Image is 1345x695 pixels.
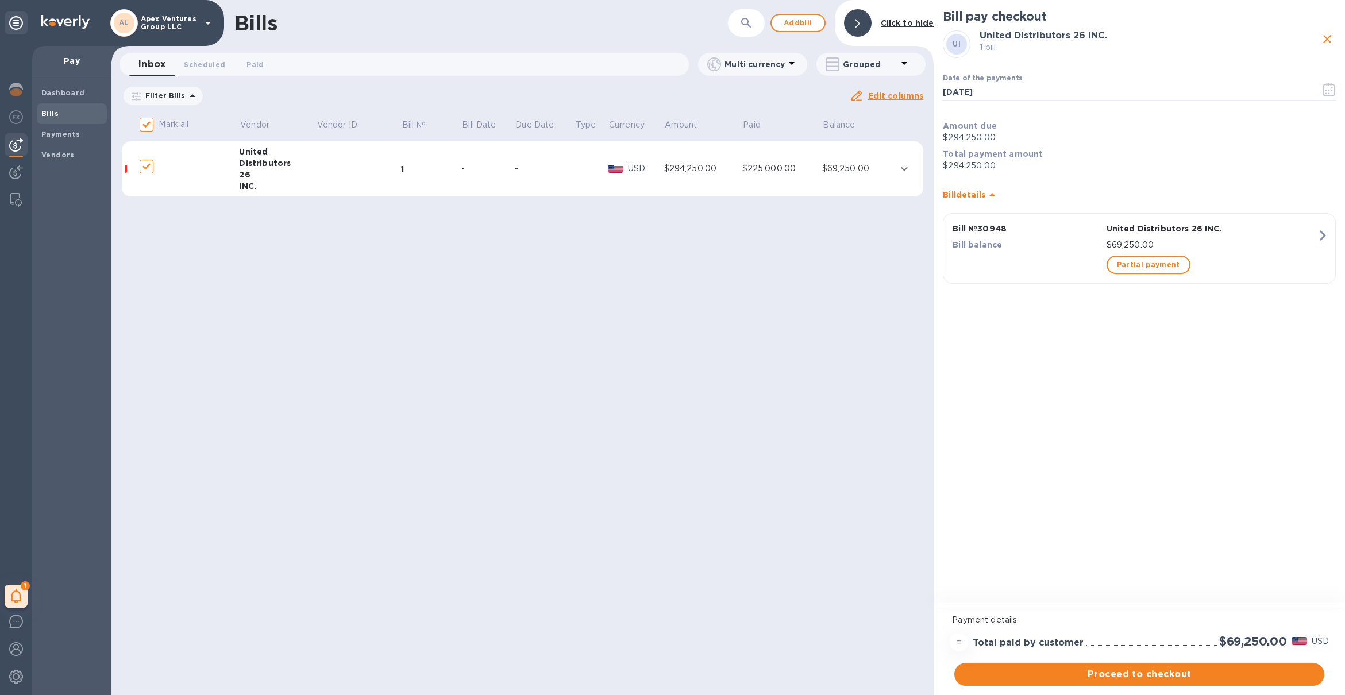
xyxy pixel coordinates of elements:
[781,16,815,30] span: Add bill
[402,119,426,131] p: Bill №
[952,614,1327,626] p: Payment details
[943,176,1336,213] div: Billdetails
[1319,30,1336,48] button: close
[462,119,496,131] p: Bill Date
[953,239,1101,250] p: Bill balance
[41,109,59,118] b: Bills
[742,163,822,175] div: $225,000.00
[943,132,1336,144] p: $294,250.00
[141,91,186,101] p: Filter Bills
[943,149,1043,159] b: Total payment amount
[943,160,1336,172] p: $294,250.00
[943,121,997,130] b: Amount due
[317,119,372,131] span: Vendor ID
[5,11,28,34] div: Unpin categories
[953,40,961,48] b: UI
[843,59,897,70] p: Grouped
[246,59,264,71] span: Paid
[664,163,742,175] div: $294,250.00
[943,213,1336,284] button: Bill №30948United Distributors 26 INC.Bill balance$69,250.00Partial payment
[41,130,80,138] b: Payments
[402,119,441,131] span: Bill №
[184,59,225,71] span: Scheduled
[515,119,554,131] p: Due Date
[823,119,855,131] p: Balance
[41,55,102,67] p: Pay
[239,146,316,157] div: United
[9,110,23,124] img: Foreign exchange
[239,180,316,192] div: INC.
[665,119,697,131] p: Amount
[461,163,515,175] div: -
[770,14,826,32] button: Addbill
[953,223,1101,234] p: Bill № 30948
[980,30,1107,41] b: United Distributors 26 INC.
[41,150,75,159] b: Vendors
[609,119,645,131] p: Currency
[1292,637,1307,645] img: USD
[1107,223,1317,234] p: United Distributors 26 INC.
[240,119,269,131] p: Vendor
[141,15,198,31] p: Apex Ventures Group LLC
[1117,258,1180,272] span: Partial payment
[628,163,664,175] p: USD
[943,190,985,199] b: Bill details
[41,88,85,97] b: Dashboard
[317,119,357,131] p: Vendor ID
[896,160,913,177] button: expand row
[401,163,461,175] div: 1
[159,118,188,130] p: Mark all
[868,91,924,101] u: Edit columns
[608,165,623,173] img: USD
[954,663,1324,686] button: Proceed to checkout
[943,75,1022,82] label: Date of the payments
[239,169,316,180] div: 26
[138,56,165,72] span: Inbox
[1107,239,1317,251] p: $69,250.00
[881,18,934,28] b: Click to hide
[119,18,129,27] b: AL
[665,119,712,131] span: Amount
[950,633,968,651] div: =
[822,163,895,175] div: $69,250.00
[724,59,785,70] p: Multi currency
[576,119,596,131] p: Type
[973,638,1084,648] h3: Total paid by customer
[234,11,277,35] h1: Bills
[1107,256,1190,274] button: Partial payment
[943,9,1336,24] h2: Bill pay checkout
[239,157,316,169] div: Distributors
[743,119,776,131] span: Paid
[980,41,1319,53] p: 1 bill
[21,581,30,590] span: 1
[1312,635,1329,647] p: USD
[41,15,90,29] img: Logo
[823,119,870,131] span: Balance
[743,119,761,131] p: Paid
[515,163,575,175] div: -
[964,667,1315,681] span: Proceed to checkout
[240,119,284,131] span: Vendor
[1219,634,1287,648] h2: $69,250.00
